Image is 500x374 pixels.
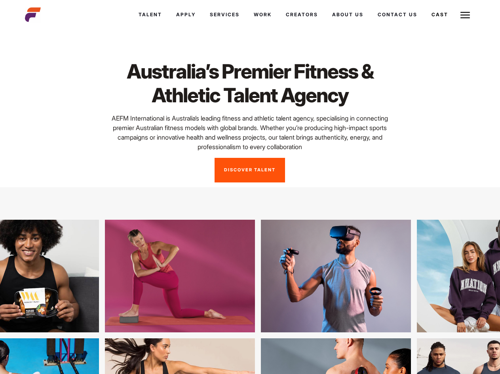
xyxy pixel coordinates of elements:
a: About Us [325,4,371,25]
h1: Australia’s Premier Fitness & Athletic Talent Agency [101,59,399,107]
a: Contact Us [371,4,424,25]
p: AEFM International is Australia’s leading fitness and athletic talent agency, specialising in con... [101,113,399,152]
a: Work [247,4,279,25]
a: Creators [279,4,325,25]
a: Discover Talent [215,158,285,182]
a: Cast [424,4,455,25]
img: sadgsddd [236,220,386,332]
img: Burger icon [460,10,470,20]
a: Services [203,4,247,25]
img: cropped-aefm-brand-fav-22-square.png [25,7,41,23]
a: Talent [131,4,169,25]
a: Apply [169,4,203,25]
img: jtyerj [80,220,230,332]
